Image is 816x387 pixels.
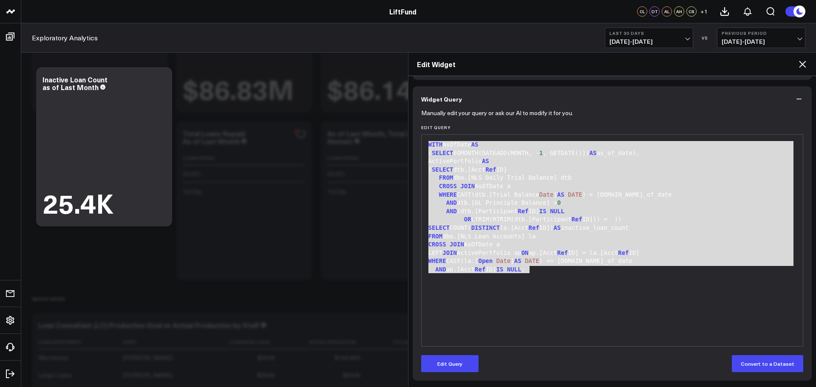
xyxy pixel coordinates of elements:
[426,149,799,158] div: ( EOMONTH(DATEADD(MONTH, - , GETDATE())) as_of_date),
[514,257,521,264] span: AS
[568,191,582,198] span: DATE
[557,199,561,206] span: 0
[417,59,798,69] h2: Edit Widget
[539,191,554,198] span: Date
[183,76,294,102] div: $86.83M
[557,191,564,198] span: AS
[38,371,72,379] div: Large Loans
[368,335,449,349] th: Pct Goal Achieved
[496,266,504,273] span: IS
[471,224,500,231] span: DISTINCT
[426,215,799,224] div: LTRIM(RTRIM(dtb.[Participant ID])) = ))
[426,224,799,232] div: COUNT( la.[Acct ID]) inactive_loan_count
[471,141,479,148] span: AS
[609,38,688,45] span: [DATE] - [DATE]
[426,141,799,149] div: AsOfDate
[521,249,529,256] span: ON
[426,174,799,182] div: dbo.[NLS Daily Trial Balance] dtb
[697,35,713,40] div: VS
[446,199,457,206] span: AND
[589,150,597,156] span: AS
[662,6,672,17] div: AL
[426,157,799,166] div: ActivePortfolio
[183,129,245,146] div: Total Loans Repaid As of Last Month
[327,151,412,165] th: Loans Repaid
[439,183,457,189] span: CROSS
[460,183,475,189] span: JOIN
[428,141,443,148] span: WITH
[327,169,346,178] div: 20,331
[38,353,68,362] div: Microloans
[426,182,799,191] div: AsOfDate a
[609,31,688,36] b: Last 30 Days
[722,38,801,45] span: [DATE] - [DATE]
[335,353,360,362] div: $169.85K
[485,166,496,173] span: Ref
[426,249,799,257] div: LEFT ActivePortfolio ap ap.[Acct ID] = la.[Acct ID]
[421,96,462,102] span: Widget Query
[649,6,660,17] div: DT
[327,76,438,102] div: $86.14M
[426,191,799,199] div: CAST(dtb.[Trial Balance ] ) = [DOMAIN_NAME]_of_date
[183,169,201,178] div: 20,331
[426,240,799,249] div: AsOfDate a
[722,31,801,36] b: Previous Period
[475,266,485,273] span: Ref
[479,257,493,264] span: Open
[699,6,709,17] button: +1
[38,335,123,349] th: Loan Department
[32,33,98,42] a: Exploratory Analytics
[206,335,283,349] th: Lc Monthly Goal
[343,371,360,379] div: $550K
[439,191,457,198] span: WHERE
[539,208,547,215] span: IS
[435,266,446,273] span: AND
[413,86,812,112] button: Widget Query
[507,266,521,273] span: NULL
[539,150,543,156] span: 1
[42,189,113,216] div: 25.4K
[550,208,564,215] span: NULL
[432,150,453,156] span: SELECT
[32,289,65,308] div: Needs Work
[426,207,799,216] div: (dtb.[Participant ID]
[607,216,615,223] span: ''
[554,224,561,231] span: AS
[450,241,464,248] span: JOIN
[38,320,259,330] div: Loan Consultant (LC) Production Goal vs Actual Production by Staff
[482,158,489,164] span: AS
[426,232,799,241] div: dbo.[NLS Loan Accounts] la
[442,249,457,256] span: JOIN
[518,208,528,215] span: Ref
[123,371,173,379] div: [PERSON_NAME]
[605,28,693,48] button: Last 30 Days[DATE]-[DATE]
[700,8,708,14] span: + 1
[283,335,368,349] th: Actual Production
[428,233,443,240] span: FROM
[327,188,347,196] div: TOTAL
[123,353,173,362] div: [PERSON_NAME]
[572,216,582,223] span: Ref
[496,257,511,264] span: Date
[464,216,471,223] span: OR
[421,125,804,130] label: Edit Query
[432,166,453,173] span: SELECT
[421,355,479,372] button: Edit Query
[389,7,416,16] a: LiftFund
[428,257,446,264] span: WHERE
[717,28,805,48] button: Previous Period[DATE]-[DATE]
[421,110,573,116] p: Manually edit your query or ask our AI to modify it for you.
[426,257,799,266] div: CAST(la.[ ] ) <= [DOMAIN_NAME]_of_date
[446,208,457,215] span: AND
[42,75,108,92] div: Inactive Loan Count as of Last Month
[123,335,206,349] th: Staff
[439,174,453,181] span: FROM
[525,257,539,264] span: DATE
[258,353,275,362] div: $260K
[674,6,684,17] div: AH
[428,241,446,248] span: CROSS
[637,6,647,17] div: CL
[618,249,629,256] span: Ref
[426,166,799,174] div: ( dtb.[Acct ID]
[183,151,304,165] th: Loans Repaid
